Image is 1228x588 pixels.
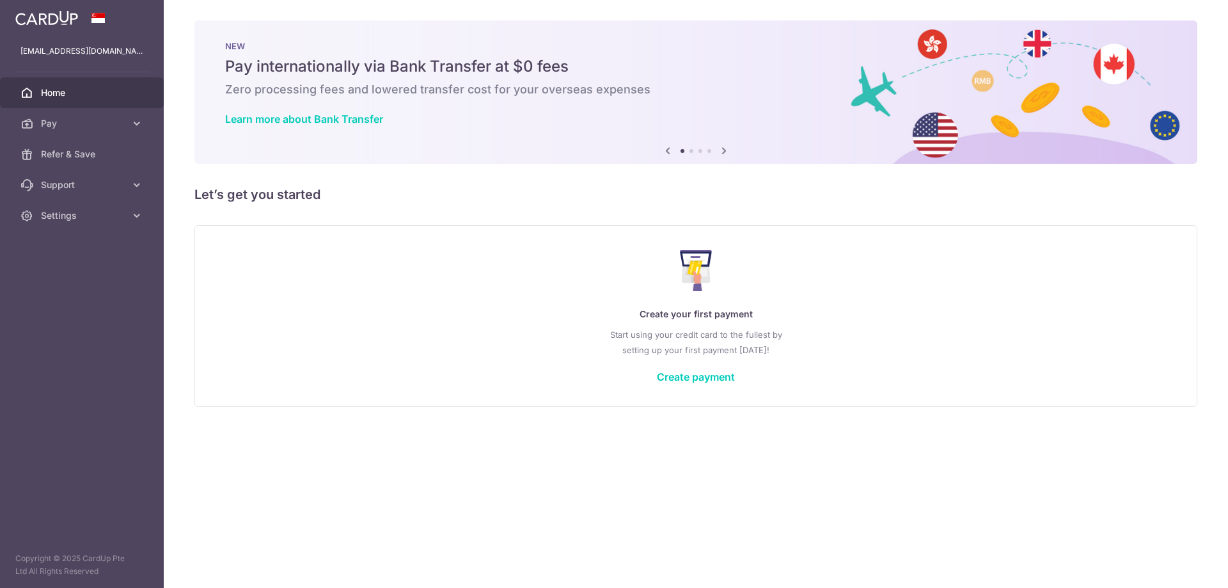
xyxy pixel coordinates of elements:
img: Bank transfer banner [194,20,1197,164]
h6: Zero processing fees and lowered transfer cost for your overseas expenses [225,82,1167,97]
h5: Let’s get you started [194,184,1197,205]
p: [EMAIL_ADDRESS][DOMAIN_NAME] [20,45,143,58]
span: Refer & Save [41,148,125,161]
span: Home [41,86,125,99]
span: Settings [41,209,125,222]
p: Start using your credit card to the fullest by setting up your first payment [DATE]! [221,327,1171,358]
span: Support [41,179,125,191]
a: Create payment [657,370,735,383]
a: Learn more about Bank Transfer [225,113,383,125]
p: Create your first payment [221,306,1171,322]
h5: Pay internationally via Bank Transfer at $0 fees [225,56,1167,77]
p: NEW [225,41,1167,51]
span: Pay [41,117,125,130]
img: CardUp [15,10,78,26]
img: Make Payment [680,250,712,291]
